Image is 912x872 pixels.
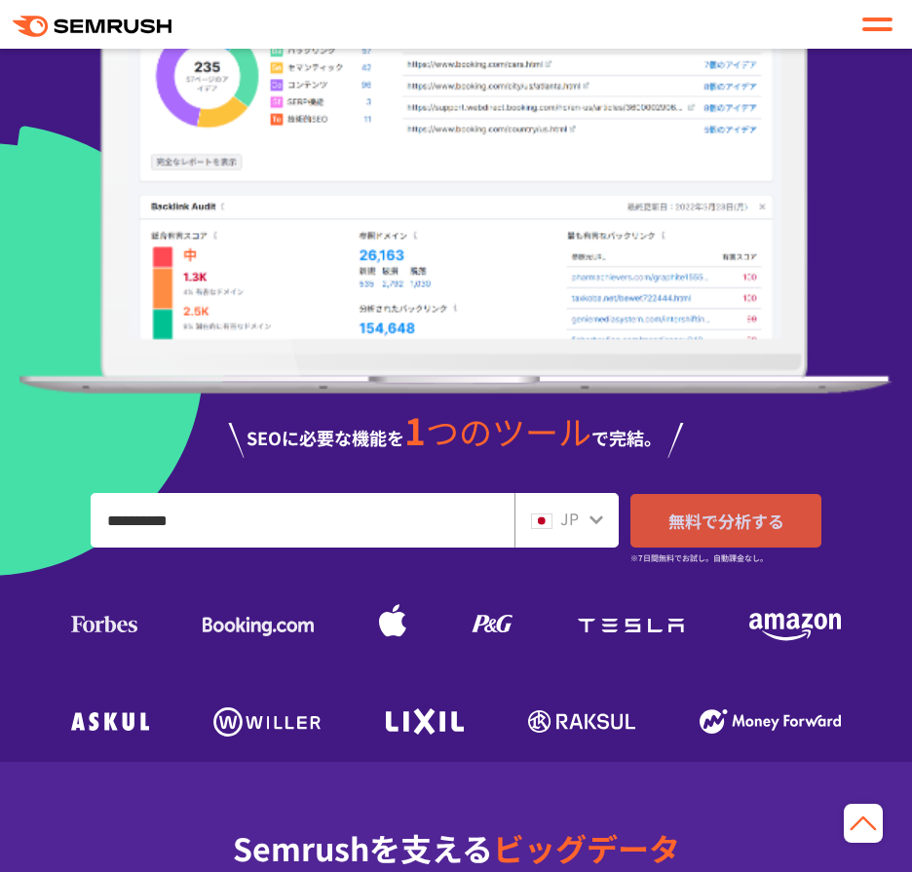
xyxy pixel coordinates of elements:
input: URL、キーワードを入力してください [92,494,513,547]
a: 無料で分析する [630,494,821,548]
span: JP [560,507,579,530]
span: 1 [404,403,426,456]
span: 無料で分析する [668,509,784,533]
span: で完結。 [591,425,662,450]
span: つのツール [426,407,591,455]
span: ビッグデータ [493,825,680,870]
small: ※7日間無料でお試し。自動課金なし。 [630,549,768,567]
div: SEOに必要な機能を [19,414,893,459]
